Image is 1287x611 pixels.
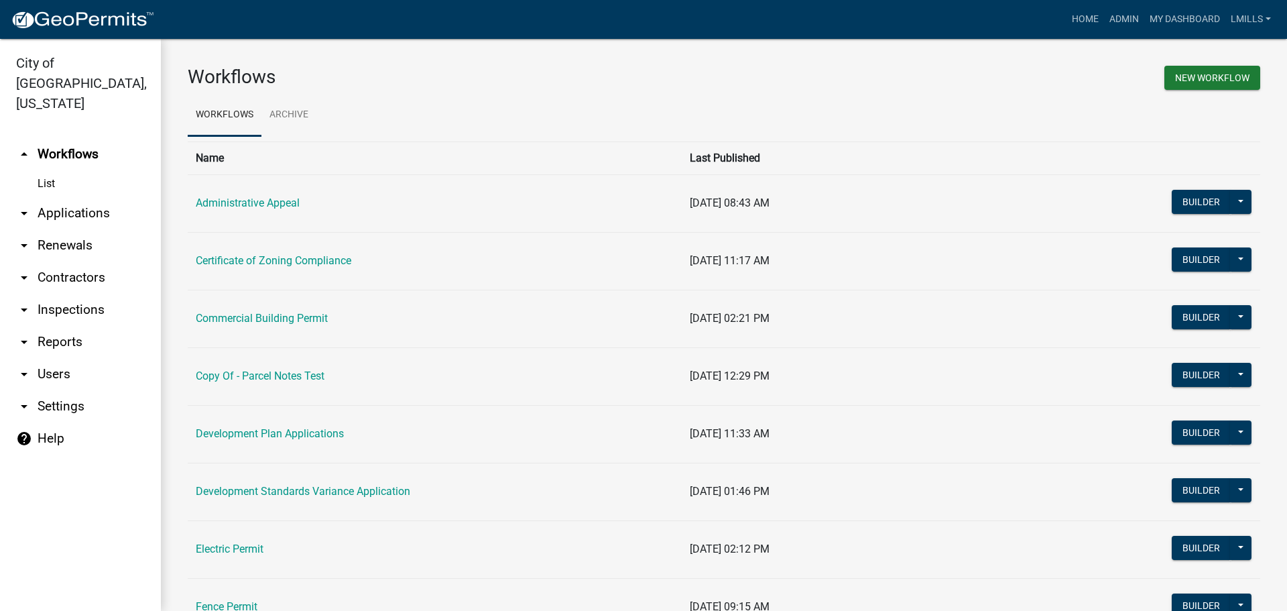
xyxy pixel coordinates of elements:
button: New Workflow [1164,66,1260,90]
i: arrow_drop_down [16,270,32,286]
button: Builder [1172,536,1231,560]
a: My Dashboard [1144,7,1225,32]
a: Certificate of Zoning Compliance [196,254,351,267]
a: lmills [1225,7,1276,32]
a: Home [1066,7,1104,32]
i: arrow_drop_down [16,302,32,318]
span: [DATE] 08:43 AM [690,197,770,209]
button: Builder [1172,247,1231,272]
span: [DATE] 11:33 AM [690,427,770,440]
i: arrow_drop_down [16,334,32,350]
i: arrow_drop_down [16,237,32,254]
button: Builder [1172,363,1231,387]
i: arrow_drop_down [16,366,32,382]
span: [DATE] 02:12 PM [690,543,770,555]
a: Archive [261,94,316,137]
button: Builder [1172,421,1231,445]
a: Workflows [188,94,261,137]
a: Admin [1104,7,1144,32]
span: [DATE] 11:17 AM [690,254,770,267]
i: arrow_drop_down [16,205,32,221]
th: Name [188,142,682,174]
i: arrow_drop_up [16,146,32,162]
a: Electric Permit [196,543,263,555]
i: help [16,431,32,447]
i: arrow_drop_down [16,398,32,414]
th: Last Published [682,142,1052,174]
a: Copy Of - Parcel Notes Test [196,370,324,382]
button: Builder [1172,478,1231,502]
span: [DATE] 01:46 PM [690,485,770,498]
span: [DATE] 12:29 PM [690,370,770,382]
h3: Workflows [188,66,714,89]
a: Development Standards Variance Application [196,485,410,498]
a: Commercial Building Permit [196,312,328,325]
button: Builder [1172,190,1231,214]
a: Administrative Appeal [196,197,300,209]
a: Development Plan Applications [196,427,344,440]
span: [DATE] 02:21 PM [690,312,770,325]
button: Builder [1172,305,1231,329]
